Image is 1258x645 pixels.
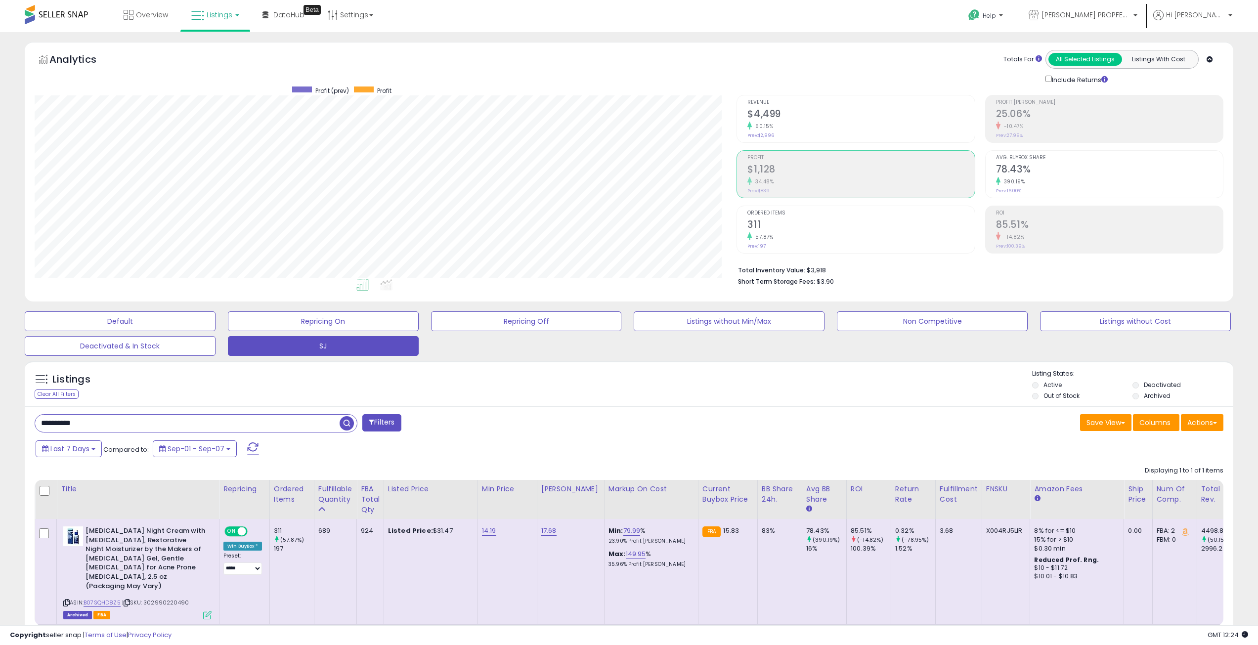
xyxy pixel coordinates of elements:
[960,1,1013,32] a: Help
[1034,572,1116,581] div: $10.01 - $10.83
[747,132,774,138] small: Prev: $2,996
[207,10,232,20] span: Listings
[747,155,974,161] span: Profit
[1208,630,1248,640] span: 2025-09-15 12:24 GMT
[738,263,1216,275] li: $3,918
[1201,544,1241,553] div: 2996.2
[857,536,883,544] small: (-14.82%)
[752,233,773,241] small: 57.87%
[747,164,974,177] h2: $1,128
[49,52,116,69] h5: Analytics
[1144,391,1171,400] label: Archived
[482,526,496,536] a: 14.19
[1145,466,1223,475] div: Displaying 1 to 1 of 1 items
[723,526,739,535] span: 15.83
[1000,178,1025,185] small: 390.19%
[996,132,1023,138] small: Prev: 27.99%
[806,484,842,505] div: Avg BB Share
[996,108,1223,122] h2: 25.06%
[93,611,110,619] span: FBA
[762,484,798,505] div: BB Share 24h.
[747,219,974,232] h2: 311
[273,10,304,20] span: DataHub
[1032,369,1233,379] p: Listing States:
[996,211,1223,216] span: ROI
[983,11,996,20] span: Help
[1000,233,1025,241] small: -14.82%
[996,100,1223,105] span: Profit [PERSON_NAME]
[1080,414,1131,431] button: Save View
[604,480,698,519] th: The percentage added to the cost of goods (COGS) that forms the calculator for Min & Max prices.
[318,526,349,535] div: 689
[388,526,433,535] b: Listed Price:
[63,526,212,618] div: ASIN:
[806,505,812,514] small: Avg BB Share.
[747,211,974,216] span: Ordered Items
[1128,526,1144,535] div: 0.00
[895,526,935,535] div: 0.32%
[747,100,974,105] span: Revenue
[168,444,224,454] span: Sep-01 - Sep-07
[702,526,721,537] small: FBA
[1034,556,1099,564] b: Reduced Prof. Rng.
[1043,391,1080,400] label: Out of Stock
[1144,381,1181,389] label: Deactivated
[377,86,391,95] span: Profit
[996,155,1223,161] span: Avg. Buybox Share
[1034,484,1120,494] div: Amazon Fees
[608,484,694,494] div: Markup on Cost
[1034,564,1116,572] div: $10 - $11.72
[280,536,304,544] small: (57.87%)
[1041,10,1130,20] span: [PERSON_NAME] PROPFESSIONAL
[1153,10,1232,32] a: Hi [PERSON_NAME]
[1201,484,1237,505] div: Total Rev.
[1208,536,1231,544] small: (50.15%)
[52,373,90,387] h5: Listings
[541,484,600,494] div: [PERSON_NAME]
[608,526,691,545] div: %
[1040,311,1231,331] button: Listings without Cost
[608,538,691,545] p: 23.90% Profit [PERSON_NAME]
[225,527,238,536] span: ON
[806,526,846,535] div: 78.43%
[1048,53,1122,66] button: All Selected Listings
[895,484,931,505] div: Return Rate
[738,277,815,286] b: Short Term Storage Fees:
[128,630,172,640] a: Privacy Policy
[762,526,794,535] div: 83%
[986,484,1026,494] div: FNSKU
[228,311,419,331] button: Repricing On
[85,630,127,640] a: Terms of Use
[61,484,215,494] div: Title
[986,526,1023,535] div: X004RJ5LIR
[1201,526,1241,535] div: 4498.83
[482,484,533,494] div: Min Price
[274,544,314,553] div: 197
[851,526,891,535] div: 85.51%
[747,108,974,122] h2: $4,499
[50,444,89,454] span: Last 7 Days
[1157,484,1193,505] div: Num of Comp.
[1166,10,1225,20] span: Hi [PERSON_NAME]
[153,440,237,457] button: Sep-01 - Sep-07
[361,484,380,515] div: FBA Total Qty
[1003,55,1042,64] div: Totals For
[813,536,840,544] small: (390.19%)
[968,9,980,21] i: Get Help
[246,527,262,536] span: OFF
[388,484,474,494] div: Listed Price
[361,526,376,535] div: 924
[837,311,1028,331] button: Non Competitive
[996,164,1223,177] h2: 78.43%
[136,10,168,20] span: Overview
[752,123,773,130] small: 50.15%
[1034,494,1040,503] small: Amazon Fees.
[940,526,974,535] div: 3.68
[274,526,314,535] div: 311
[223,542,262,551] div: Win BuyBox *
[1000,123,1024,130] small: -10.47%
[806,544,846,553] div: 16%
[25,336,216,356] button: Deactivated & In Stock
[318,484,352,505] div: Fulfillable Quantity
[63,526,83,546] img: 41e0wqsTY-L._SL40_.jpg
